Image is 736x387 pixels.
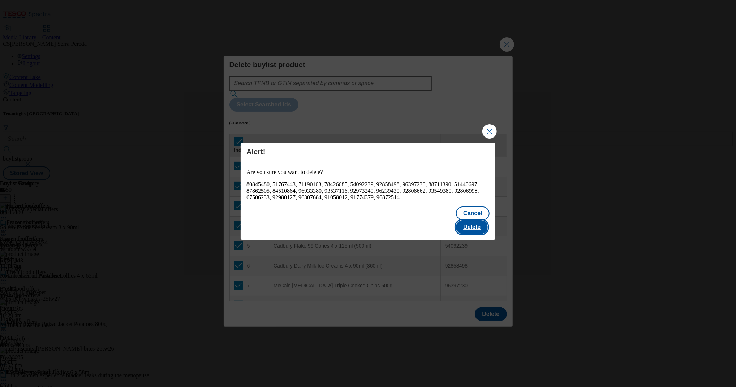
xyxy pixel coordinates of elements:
p: Are you sure you want to delete? [246,169,490,175]
h4: Alert! [246,147,490,156]
button: Delete [456,220,488,234]
button: Close Modal [482,124,497,139]
button: Cancel [456,206,489,220]
div: 80845480, 51767443, 71190103, 78426685, 54092239, 92858498, 96397230, 88711390, 51440697, 8786250... [246,181,490,201]
div: Modal [241,143,495,240]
